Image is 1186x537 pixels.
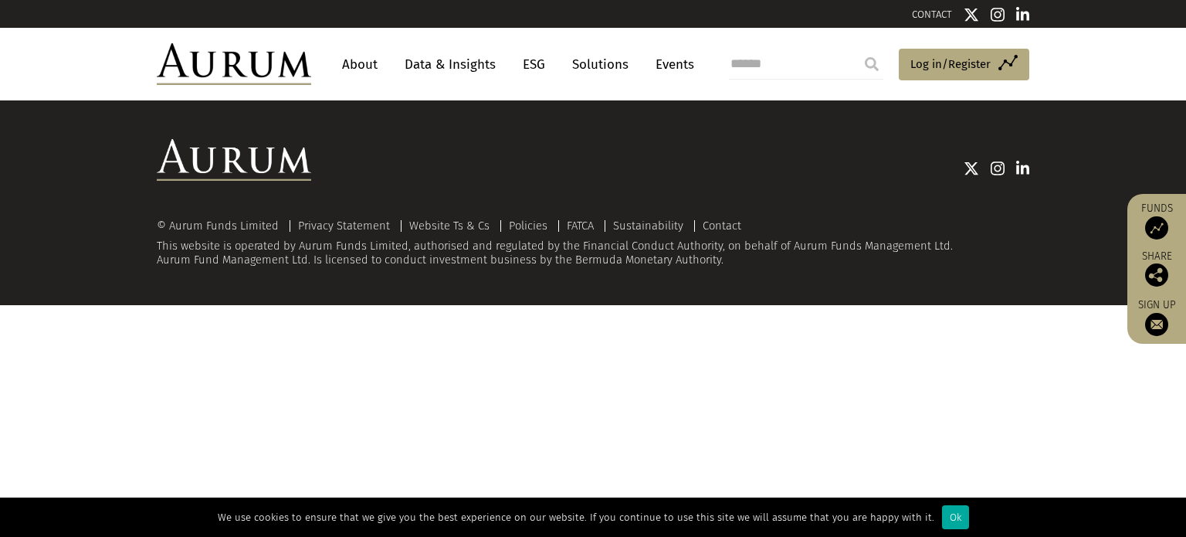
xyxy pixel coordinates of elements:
div: This website is operated by Aurum Funds Limited, authorised and regulated by the Financial Conduc... [157,219,1029,267]
img: Aurum Logo [157,139,311,181]
a: ESG [515,50,553,79]
img: Share this post [1145,263,1168,287]
span: Log in/Register [910,55,991,73]
a: Funds [1135,202,1178,240]
div: © Aurum Funds Limited [157,220,286,232]
a: Log in/Register [899,49,1029,81]
img: Access Funds [1145,216,1168,240]
a: Sustainability [613,219,683,233]
a: About [334,50,385,79]
a: Website Ts & Cs [409,219,490,233]
a: Privacy Statement [298,219,390,233]
img: Twitter icon [964,7,979,22]
img: Linkedin icon [1016,7,1030,22]
img: Aurum [157,43,311,85]
a: Contact [703,219,741,233]
img: Linkedin icon [1016,161,1030,176]
a: Sign up [1135,298,1178,336]
img: Twitter icon [964,161,979,176]
img: Instagram icon [991,161,1005,176]
a: FATCA [567,219,594,233]
a: Data & Insights [397,50,503,79]
a: Events [648,50,694,79]
img: Instagram icon [991,7,1005,22]
a: Policies [509,219,547,233]
a: Solutions [564,50,636,79]
input: Submit [856,49,887,80]
div: Share [1135,251,1178,287]
a: CONTACT [912,8,952,20]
